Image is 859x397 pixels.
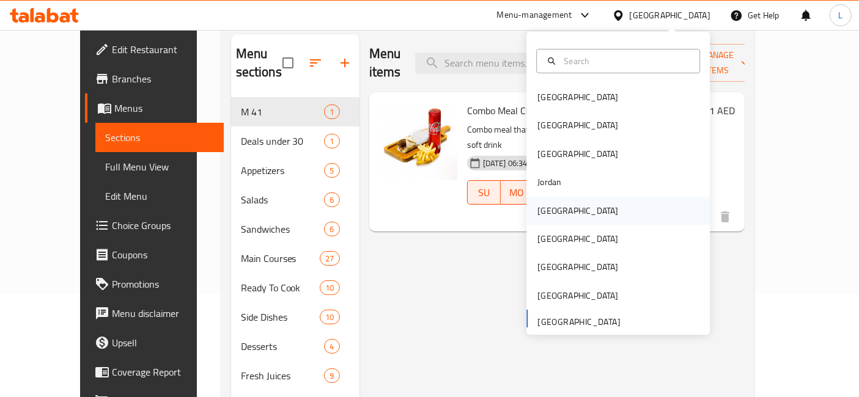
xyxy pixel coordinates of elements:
div: items [324,163,339,178]
div: [GEOGRAPHIC_DATA] [537,90,618,104]
div: Ready To Cook10 [231,273,359,302]
span: Menus [114,101,214,115]
input: Search [559,54,692,68]
span: Coverage Report [112,365,214,379]
div: M 411 [231,97,359,126]
span: Combo Meal Chicken Tikka With Yogurt [467,101,629,120]
div: Jordan [537,175,561,189]
span: L [838,9,842,22]
a: Choice Groups [85,211,224,240]
span: Full Menu View [105,159,214,174]
button: MO [501,180,534,205]
span: 4 [325,341,339,352]
span: 10 [320,311,339,323]
span: Side Dishes [241,310,320,324]
p: Combo meal that includes a sandwich with French fries and a soft drink [467,122,699,153]
span: [DATE] 06:34 AM [478,158,546,169]
div: Fresh Juices9 [231,361,359,390]
a: Edit Restaurant [85,35,224,64]
span: Edit Restaurant [112,42,214,57]
div: items [324,222,339,236]
a: Menus [85,93,224,123]
span: SU [473,184,496,202]
span: Promotions [112,277,214,291]
div: Main Courses27 [231,244,359,273]
a: Branches [85,64,224,93]
span: Edit Menu [105,189,214,203]
div: items [320,251,339,266]
span: Main Courses [241,251,320,266]
span: 27 [320,253,339,264]
input: search [415,53,559,74]
span: Menu disclaimer [112,306,214,321]
button: SU [467,180,501,205]
span: Manage items [686,48,748,78]
span: Upsell [112,335,214,350]
a: Sections [95,123,224,152]
div: items [324,339,339,354]
div: items [324,192,339,207]
span: Branches [112,71,214,86]
div: Appetizers5 [231,156,359,185]
span: Coupons [112,247,214,262]
div: items [320,280,339,295]
span: Select all sections [275,50,301,76]
span: Desserts [241,339,325,354]
span: Choice Groups [112,218,214,233]
span: Appetizers [241,163,325,178]
span: 6 [325,224,339,235]
span: 9 [325,370,339,382]
span: 1 [325,106,339,118]
span: Deals under 30 [241,134,325,148]
span: Ready To Cook [241,280,320,295]
div: items [320,310,339,324]
a: Coupons [85,240,224,269]
div: [GEOGRAPHIC_DATA] [630,9,710,22]
span: 6 [325,194,339,206]
span: 10 [320,282,339,294]
h6: 21 AED [704,102,735,119]
span: Sections [105,130,214,145]
a: Upsell [85,328,224,357]
div: Salads6 [231,185,359,214]
span: Salads [241,192,325,207]
div: [GEOGRAPHIC_DATA] [537,232,618,246]
span: MO [506,184,529,202]
div: items [324,134,339,148]
img: Combo Meal Chicken Tikka With Yogurt [379,102,457,180]
button: delete [710,202,740,231]
div: Menu-management [497,8,572,23]
span: Sandwiches [241,222,325,236]
div: [GEOGRAPHIC_DATA] [537,204,618,217]
div: Desserts4 [231,332,359,361]
a: Menu disclaimer [85,299,224,328]
div: Side Dishes10 [231,302,359,332]
div: items [324,368,339,383]
span: 1 [325,136,339,147]
h2: Menu items [369,45,401,81]
div: Sandwiches6 [231,214,359,244]
div: [GEOGRAPHIC_DATA] [537,289,618,302]
a: Coverage Report [85,357,224,387]
div: Deals under 301 [231,126,359,156]
div: [GEOGRAPHIC_DATA] [537,147,618,161]
span: Fresh Juices [241,368,325,383]
a: Promotions [85,269,224,299]
div: [GEOGRAPHIC_DATA] [537,118,618,132]
span: Sort sections [301,48,330,78]
div: [GEOGRAPHIC_DATA] [537,260,618,274]
span: 5 [325,165,339,177]
h2: Menu sections [236,45,282,81]
a: Edit Menu [95,181,224,211]
button: Manage items [676,44,758,82]
a: Full Menu View [95,152,224,181]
